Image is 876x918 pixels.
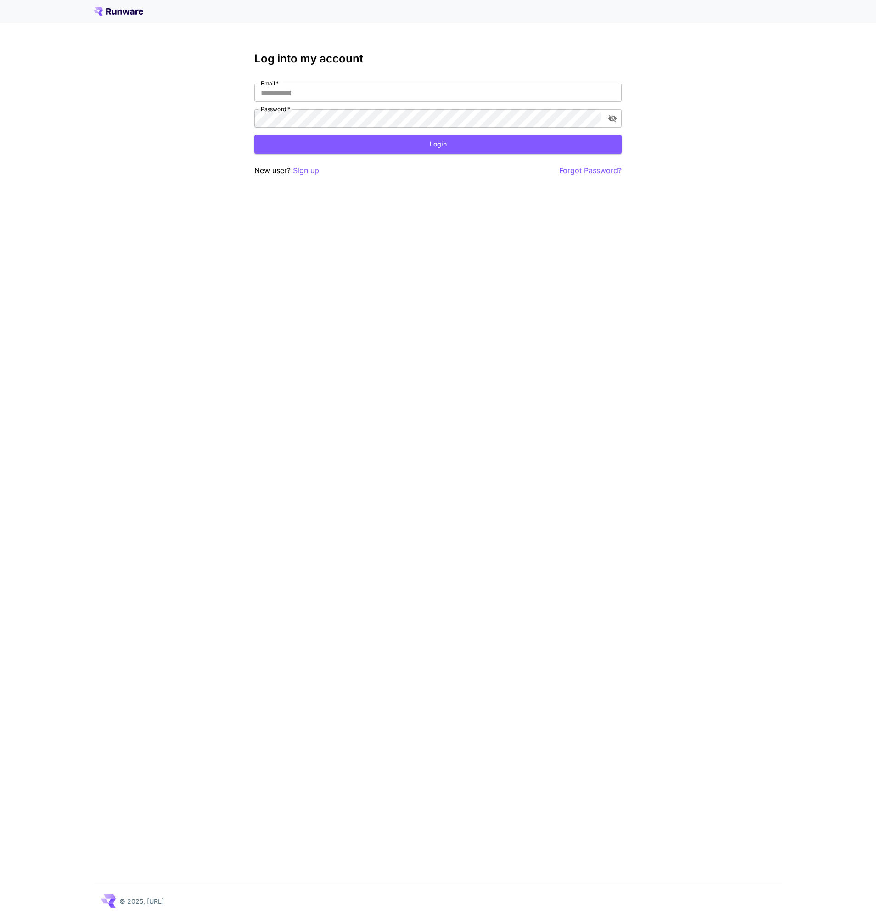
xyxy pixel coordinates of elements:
[261,105,290,113] label: Password
[254,52,622,65] h3: Log into my account
[261,79,279,87] label: Email
[254,165,319,176] p: New user?
[604,110,621,127] button: toggle password visibility
[293,165,319,176] button: Sign up
[254,135,622,154] button: Login
[559,165,622,176] button: Forgot Password?
[119,896,164,906] p: © 2025, [URL]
